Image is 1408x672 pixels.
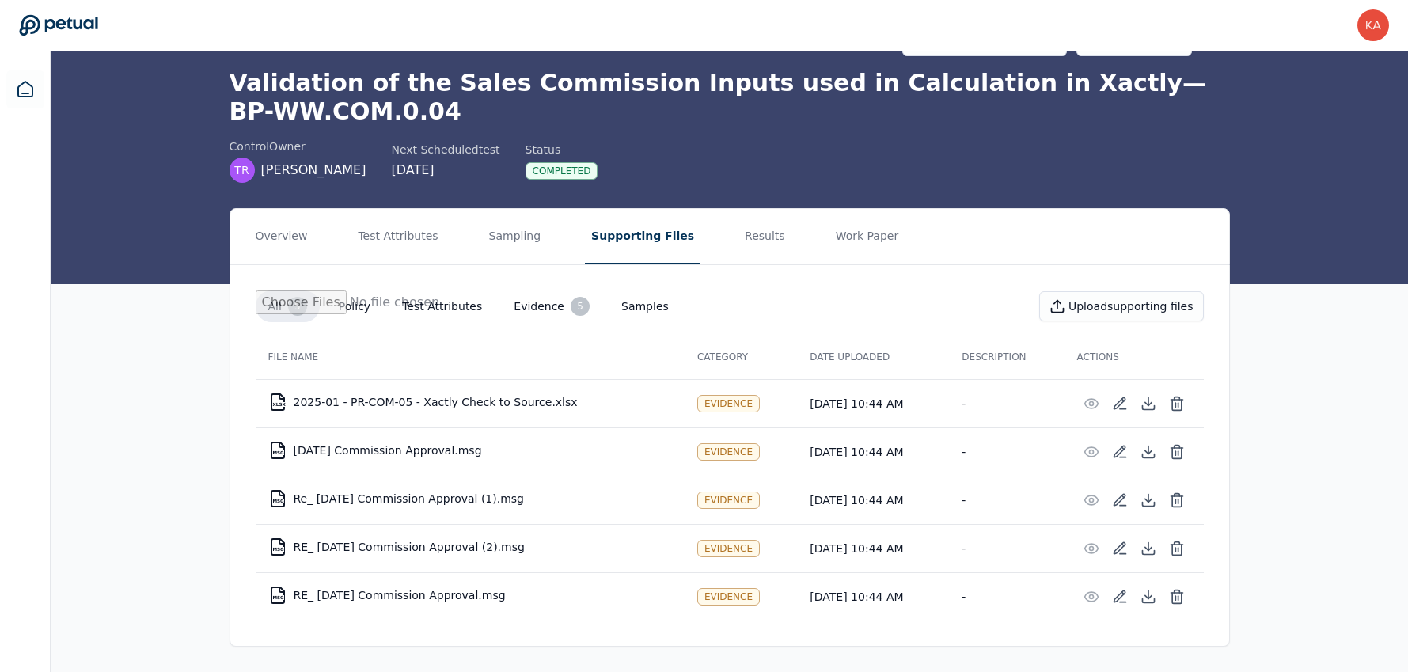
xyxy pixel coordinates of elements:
button: Add/Edit Description [1106,486,1134,514]
button: Add/Edit Description [1106,534,1134,563]
div: Evidence [697,443,760,461]
td: - [949,572,1064,621]
button: Policy [326,292,383,321]
td: - [949,476,1064,524]
button: Add/Edit Description [1106,583,1134,611]
img: karen.yeung@toasttab.com [1357,9,1389,41]
button: Evidence5 [501,290,602,322]
a: Dashboard [6,70,44,108]
div: MSG [273,450,284,455]
span: [PERSON_NAME] [261,161,366,180]
button: Delete File [1163,389,1191,418]
button: Preview File (hover for quick preview, click for full view) [1077,438,1106,466]
div: control Owner [230,139,366,154]
td: [DATE] 10:44 AM [797,476,949,524]
button: Delete File [1163,534,1191,563]
td: [DATE] 10:44 AM [797,524,949,572]
button: Preview File (hover for quick preview, click for full view) [1077,486,1106,514]
button: Download File [1134,534,1163,563]
button: Test Attributes [389,292,495,321]
button: All5 [256,290,320,322]
div: 5 [288,297,307,316]
div: Completed [526,162,598,180]
button: Preview File (hover for quick preview, click for full view) [1077,389,1106,418]
button: Delete File [1163,583,1191,611]
div: Evidence [697,540,760,557]
td: [DATE] Commission Approval.msg [256,431,685,469]
button: Supporting Files [585,209,700,264]
div: MSG [273,595,284,600]
div: MSG [273,499,284,503]
button: Uploadsupporting files [1039,291,1204,321]
th: Date Uploaded [797,335,949,379]
button: Add/Edit Description [1106,389,1134,418]
div: 5 [571,297,590,316]
td: - [949,427,1064,476]
td: Re_ [DATE] Commission Approval (1).msg [256,480,685,518]
button: Samples [609,292,681,321]
div: Status [526,142,598,158]
div: Evidence [697,588,760,606]
button: Download File [1134,486,1163,514]
button: Overview [249,209,314,264]
div: [DATE] [391,161,499,180]
div: Evidence [697,395,760,412]
div: Next Scheduled test [391,142,499,158]
th: File Name [256,335,685,379]
td: [DATE] 10:44 AM [797,379,949,427]
button: Download File [1134,389,1163,418]
div: MSG [273,547,284,552]
td: RE_ [DATE] Commission Approval.msg [256,576,685,614]
td: [DATE] 10:44 AM [797,427,949,476]
nav: Tabs [230,209,1229,264]
button: Delete File [1163,438,1191,466]
td: - [949,524,1064,572]
button: Download File [1134,583,1163,611]
button: Download File [1134,438,1163,466]
button: Add/Edit Description [1106,438,1134,466]
td: - [949,379,1064,427]
button: Preview File (hover for quick preview, click for full view) [1077,534,1106,563]
button: Results [738,209,791,264]
button: Preview File (hover for quick preview, click for full view) [1077,583,1106,611]
div: XLSX [273,402,286,407]
th: Description [949,335,1064,379]
a: Go to Dashboard [19,14,98,36]
div: Evidence [697,492,760,509]
h1: Validation of the Sales Commission Inputs used in Calculation in Xactly — BP-WW.COM.0.04 [230,69,1230,126]
span: TR [234,162,249,178]
button: Delete File [1163,486,1191,514]
button: Test Attributes [351,209,444,264]
button: Sampling [483,209,548,264]
th: Category [685,335,797,379]
button: Work Paper [829,209,905,264]
th: Actions [1065,335,1204,379]
td: [DATE] 10:44 AM [797,572,949,621]
td: 2025-01 - PR-COM-05 - Xactly Check to Source.xlsx [256,383,685,421]
td: RE_ [DATE] Commission Approval (2).msg [256,528,685,566]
